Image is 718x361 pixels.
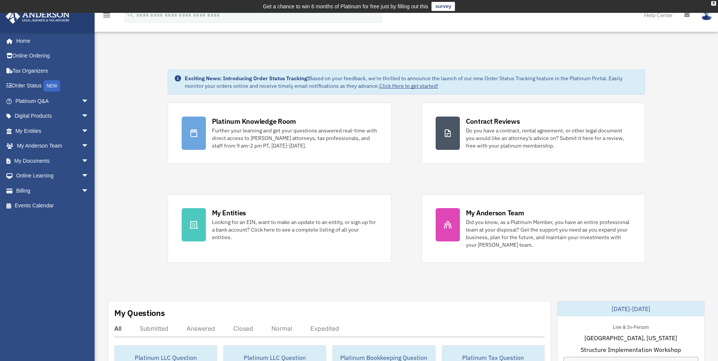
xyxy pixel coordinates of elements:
div: Based on your feedback, we're thrilled to announce the launch of our new Order Status Tracking fe... [185,75,639,90]
a: Order StatusNEW [5,78,100,94]
a: Online Ordering [5,48,100,64]
img: Anderson Advisors Platinum Portal [3,9,72,24]
a: My Anderson Team Did you know, as a Platinum Member, you have an entire professional team at your... [422,194,645,263]
div: Contract Reviews [466,117,520,126]
a: Home [5,33,97,48]
div: Did you know, as a Platinum Member, you have an entire professional team at your disposal? Get th... [466,218,631,249]
span: arrow_drop_down [81,138,97,154]
span: arrow_drop_down [81,168,97,184]
a: My Entitiesarrow_drop_down [5,123,100,138]
span: arrow_drop_down [81,93,97,109]
div: Submitted [140,325,168,332]
i: menu [102,11,111,20]
div: My Questions [114,307,165,319]
a: menu [102,13,111,20]
span: arrow_drop_down [81,123,97,139]
i: search [126,10,135,19]
div: Expedited [310,325,339,332]
a: Click Here to get started! [379,82,438,89]
a: My Documentsarrow_drop_down [5,153,100,168]
a: Billingarrow_drop_down [5,183,100,198]
div: My Entities [212,208,246,218]
div: Looking for an EIN, want to make an update to an entity, or sign up for a bank account? Click her... [212,218,377,241]
a: Contract Reviews Do you have a contract, rental agreement, or other legal document you would like... [422,103,645,164]
div: Answered [187,325,215,332]
div: Live & In-Person [607,322,655,330]
a: Digital Productsarrow_drop_down [5,109,100,124]
div: All [114,325,121,332]
a: Platinum Q&Aarrow_drop_down [5,93,100,109]
span: Structure Implementation Workshop [581,345,681,354]
a: My Entities Looking for an EIN, want to make an update to an entity, or sign up for a bank accoun... [168,194,391,263]
div: Do you have a contract, rental agreement, or other legal document you would like an attorney's ad... [466,127,631,149]
div: [DATE]-[DATE] [558,301,704,316]
div: close [711,1,716,6]
img: User Pic [701,9,712,20]
a: survey [431,2,455,11]
a: Online Learningarrow_drop_down [5,168,100,184]
span: arrow_drop_down [81,109,97,124]
span: [GEOGRAPHIC_DATA], [US_STATE] [584,333,677,342]
a: Tax Organizers [5,63,100,78]
div: Further your learning and get your questions answered real-time with direct access to [PERSON_NAM... [212,127,377,149]
div: NEW [44,80,60,92]
span: arrow_drop_down [81,153,97,169]
div: Normal [271,325,292,332]
a: My Anderson Teamarrow_drop_down [5,138,100,154]
div: My Anderson Team [466,208,524,218]
span: arrow_drop_down [81,183,97,199]
strong: Exciting News: Introducing Order Status Tracking! [185,75,309,82]
div: Get a chance to win 6 months of Platinum for free just by filling out this [263,2,428,11]
div: Closed [233,325,253,332]
a: Platinum Knowledge Room Further your learning and get your questions answered real-time with dire... [168,103,391,164]
a: Events Calendar [5,198,100,213]
div: Platinum Knowledge Room [212,117,296,126]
